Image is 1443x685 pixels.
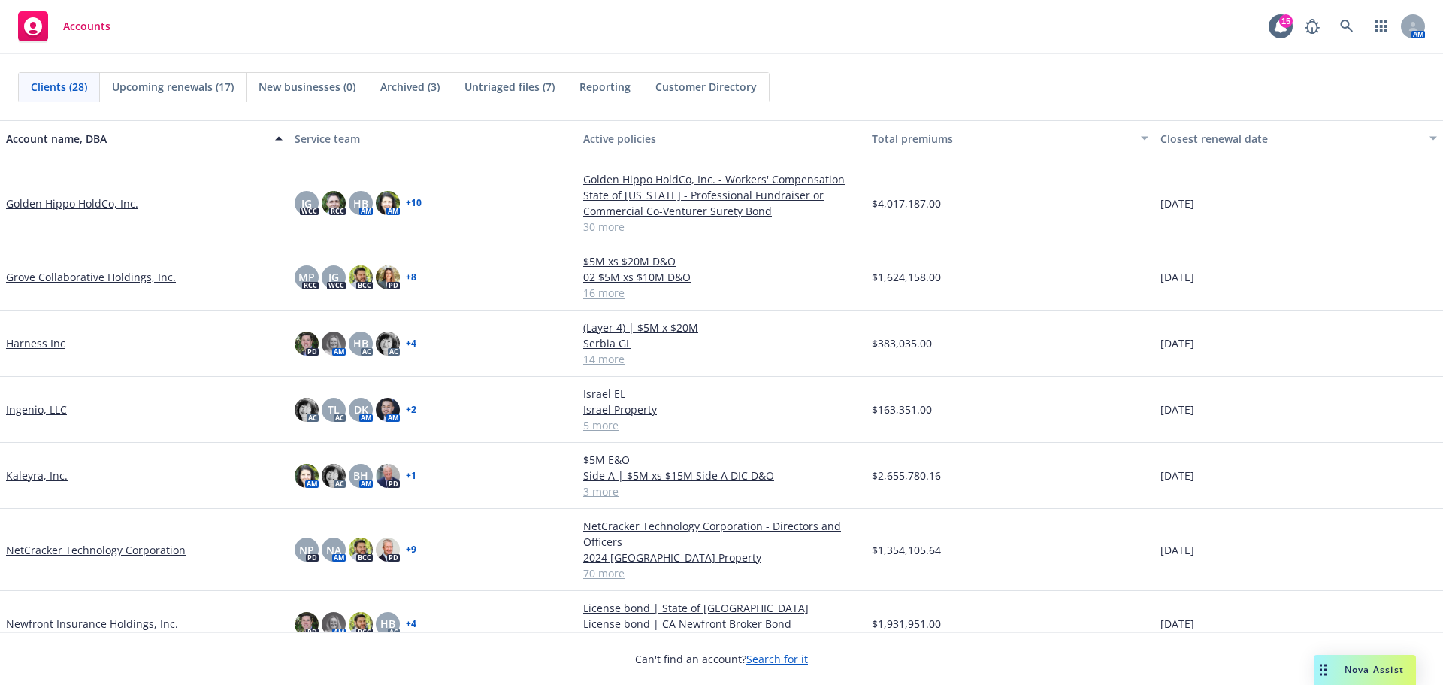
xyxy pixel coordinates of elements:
[583,468,860,483] a: Side A | $5M xs $15M Side A DIC D&O
[1345,663,1404,676] span: Nova Assist
[6,542,186,558] a: NetCracker Technology Corporation
[6,195,138,211] a: Golden Hippo HoldCo, Inc.
[1160,616,1194,632] span: [DATE]
[655,79,757,95] span: Customer Directory
[1160,542,1194,558] span: [DATE]
[872,195,941,211] span: $4,017,187.00
[583,452,860,468] a: $5M E&O
[583,483,860,499] a: 3 more
[295,398,319,422] img: photo
[583,600,860,616] a: License bond | State of [GEOGRAPHIC_DATA]
[406,471,416,480] a: + 1
[376,191,400,215] img: photo
[1160,195,1194,211] span: [DATE]
[63,20,110,32] span: Accounts
[406,199,422,208] a: + 10
[1366,11,1396,41] a: Switch app
[872,269,941,285] span: $1,624,158.00
[299,542,314,558] span: NP
[583,131,860,147] div: Active policies
[322,191,346,215] img: photo
[301,195,312,211] span: JG
[1314,655,1416,685] button: Nova Assist
[1160,269,1194,285] span: [DATE]
[406,273,416,282] a: + 8
[376,265,400,289] img: photo
[583,285,860,301] a: 16 more
[1297,11,1327,41] a: Report a Bug
[322,332,346,356] img: photo
[353,195,368,211] span: HB
[583,171,860,187] a: Golden Hippo HoldCo, Inc. - Workers' Compensation
[349,538,373,562] img: photo
[866,120,1154,156] button: Total premiums
[289,120,577,156] button: Service team
[326,542,341,558] span: NA
[1279,14,1293,28] div: 15
[406,620,416,629] a: + 4
[583,632,860,647] a: 24 more
[577,120,866,156] button: Active policies
[872,131,1132,147] div: Total premiums
[295,612,319,636] img: photo
[583,402,860,417] a: Israel Property
[583,219,860,235] a: 30 more
[349,612,373,636] img: photo
[6,269,176,285] a: Grove Collaborative Holdings, Inc.
[1160,402,1194,417] span: [DATE]
[353,468,368,483] span: BH
[376,464,400,488] img: photo
[872,402,932,417] span: $163,351.00
[583,269,860,285] a: 02 $5M xs $10M D&O
[295,464,319,488] img: photo
[872,468,941,483] span: $2,655,780.16
[349,265,373,289] img: photo
[406,339,416,348] a: + 4
[579,79,631,95] span: Reporting
[1160,468,1194,483] span: [DATE]
[746,652,808,666] a: Search for it
[464,79,555,95] span: Untriaged files (7)
[583,187,860,219] a: State of [US_STATE] - Professional Fundraiser or Commercial Co-Venturer Surety Bond
[322,612,346,636] img: photo
[376,332,400,356] img: photo
[583,616,860,632] a: License bond | CA Newfront Broker Bond
[872,335,932,351] span: $383,035.00
[354,402,368,417] span: DK
[328,402,340,417] span: TL
[380,616,395,632] span: HB
[583,565,860,581] a: 70 more
[376,398,400,422] img: photo
[380,79,440,95] span: Archived (3)
[583,335,860,351] a: Serbia GL
[1160,131,1420,147] div: Closest renewal date
[6,402,67,417] a: Ingenio, LLC
[635,651,808,667] span: Can't find an account?
[406,545,416,554] a: + 9
[353,335,368,351] span: HB
[872,616,941,632] span: $1,931,951.00
[583,518,860,550] a: NetCracker Technology Corporation - Directors and Officers
[583,386,860,402] a: Israel EL
[259,79,355,95] span: New businesses (0)
[1160,335,1194,351] span: [DATE]
[328,269,339,285] span: JG
[322,464,346,488] img: photo
[1332,11,1362,41] a: Search
[6,616,178,632] a: Newfront Insurance Holdings, Inc.
[12,5,116,47] a: Accounts
[1314,655,1333,685] div: Drag to move
[583,417,860,433] a: 5 more
[6,335,65,351] a: Harness Inc
[112,79,234,95] span: Upcoming renewals (17)
[583,351,860,367] a: 14 more
[6,131,266,147] div: Account name, DBA
[376,538,400,562] img: photo
[872,542,941,558] span: $1,354,105.64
